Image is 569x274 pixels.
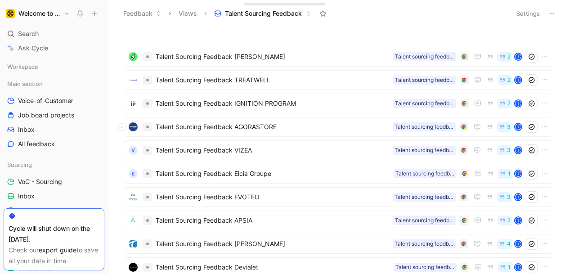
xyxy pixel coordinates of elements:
[18,96,73,105] span: Voice-of-Customer
[124,117,553,137] a: logoTalent Sourcing Feedback AGORASTORETalent sourcing feedback3I
[515,147,521,153] div: I
[4,7,72,20] button: Welcome to the JungleWelcome to the Jungle
[497,99,512,108] button: 2
[129,263,138,272] img: logo
[156,262,390,273] span: Talent Sourcing Feedback Devialet
[512,7,544,20] button: Settings
[4,77,104,151] div: Main sectionVoice-of-CustomerJob board projectsInboxAll feedback
[129,146,138,155] div: V
[124,164,553,184] a: ETalent Sourcing Feedback Elcia GroupeTalent sourcing feedback1I
[18,28,39,39] span: Search
[497,192,512,202] button: 3
[18,111,74,120] span: Job board projects
[9,223,99,245] div: Cycle will shut down on the [DATE].
[129,169,138,178] div: E
[4,27,104,40] div: Search
[507,241,511,247] span: 4
[395,263,455,272] div: Talent sourcing feedback
[156,192,389,202] span: Talent Sourcing Feedback EVOTEO
[4,77,104,90] div: Main section
[129,76,138,85] img: logo
[395,216,454,225] div: Talent sourcing feedback
[129,193,138,202] img: logo
[515,194,521,200] div: I
[497,239,512,249] button: 4
[4,60,104,73] div: Workspace
[119,7,166,20] button: Feedback
[18,192,35,201] span: Inbox
[515,100,521,107] div: I
[4,189,104,203] a: Inbox
[395,76,454,85] div: Talent sourcing feedback
[9,245,99,266] div: Check our to save all your data in time.
[156,75,390,85] span: Talent Sourcing Feedback TREATWELL
[156,121,389,132] span: Talent Sourcing Feedback AGORASTORE
[124,211,553,230] a: logoTalent Sourcing Feedback APSIATalent sourcing feedback2I
[18,125,35,134] span: Inbox
[18,206,67,215] span: Quotes by areas
[515,171,521,177] div: I
[394,239,454,248] div: Talent sourcing feedback
[129,52,138,61] img: logo
[4,41,104,55] a: Ask Cycle
[508,265,511,270] span: 1
[18,177,62,186] span: VoC - Sourcing
[124,234,553,254] a: logoTalent Sourcing Feedback [PERSON_NAME]Talent sourcing feedback4I
[129,99,138,108] img: logo
[156,98,390,109] span: Talent Sourcing Feedback IGNITION PROGRAM
[497,52,512,62] button: 2
[515,241,521,247] div: I
[210,7,315,20] button: Talent Sourcing Feedback
[124,140,553,160] a: VTalent Sourcing Feedback VIZEATalent sourcing feedback3I
[515,264,521,270] div: I
[7,62,38,71] span: Workspace
[4,108,104,122] a: Job board projects
[497,145,512,155] button: 3
[515,217,521,224] div: I
[156,145,389,156] span: Talent Sourcing Feedback VIZEA
[394,122,454,131] div: Talent sourcing feedback
[497,122,512,132] button: 3
[18,9,60,18] h1: Welcome to the Jungle
[507,218,511,223] span: 2
[4,204,104,217] a: Quotes by areas
[515,54,521,60] div: I
[4,123,104,136] a: Inbox
[395,169,455,178] div: Talent sourcing feedback
[129,216,138,225] img: logo
[7,160,32,169] span: Sourcing
[124,47,553,67] a: logoTalent Sourcing Feedback [PERSON_NAME]Talent sourcing feedback2I
[497,75,512,85] button: 2
[156,51,390,62] span: Talent Sourcing Feedback [PERSON_NAME]
[515,77,521,83] div: I
[18,43,48,54] span: Ask Cycle
[507,124,511,130] span: 3
[395,52,454,61] div: Talent sourcing feedback
[497,216,512,225] button: 2
[515,124,521,130] div: I
[507,54,511,59] span: 2
[507,148,511,153] span: 3
[124,70,553,90] a: logoTalent Sourcing Feedback TREATWELLTalent sourcing feedback2I
[156,238,389,249] span: Talent Sourcing Feedback [PERSON_NAME]
[124,187,553,207] a: logoTalent Sourcing Feedback EVOTEOTalent sourcing feedback3I
[394,193,454,202] div: Talent sourcing feedback
[39,246,76,254] a: export guide
[4,94,104,108] a: Voice-of-Customer
[395,99,454,108] div: Talent sourcing feedback
[4,158,104,171] div: Sourcing
[18,139,55,148] span: All feedback
[6,9,15,18] img: Welcome to the Jungle
[129,122,138,131] img: logo
[129,239,138,248] img: logo
[507,77,511,83] span: 2
[394,146,454,155] div: Talent sourcing feedback
[175,7,201,20] button: Views
[508,171,511,176] span: 1
[7,79,43,88] span: Main section
[498,262,512,272] button: 1
[156,168,390,179] span: Talent Sourcing Feedback Elcia Groupe
[498,169,512,179] button: 1
[507,101,511,106] span: 2
[4,175,104,189] a: VoC - Sourcing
